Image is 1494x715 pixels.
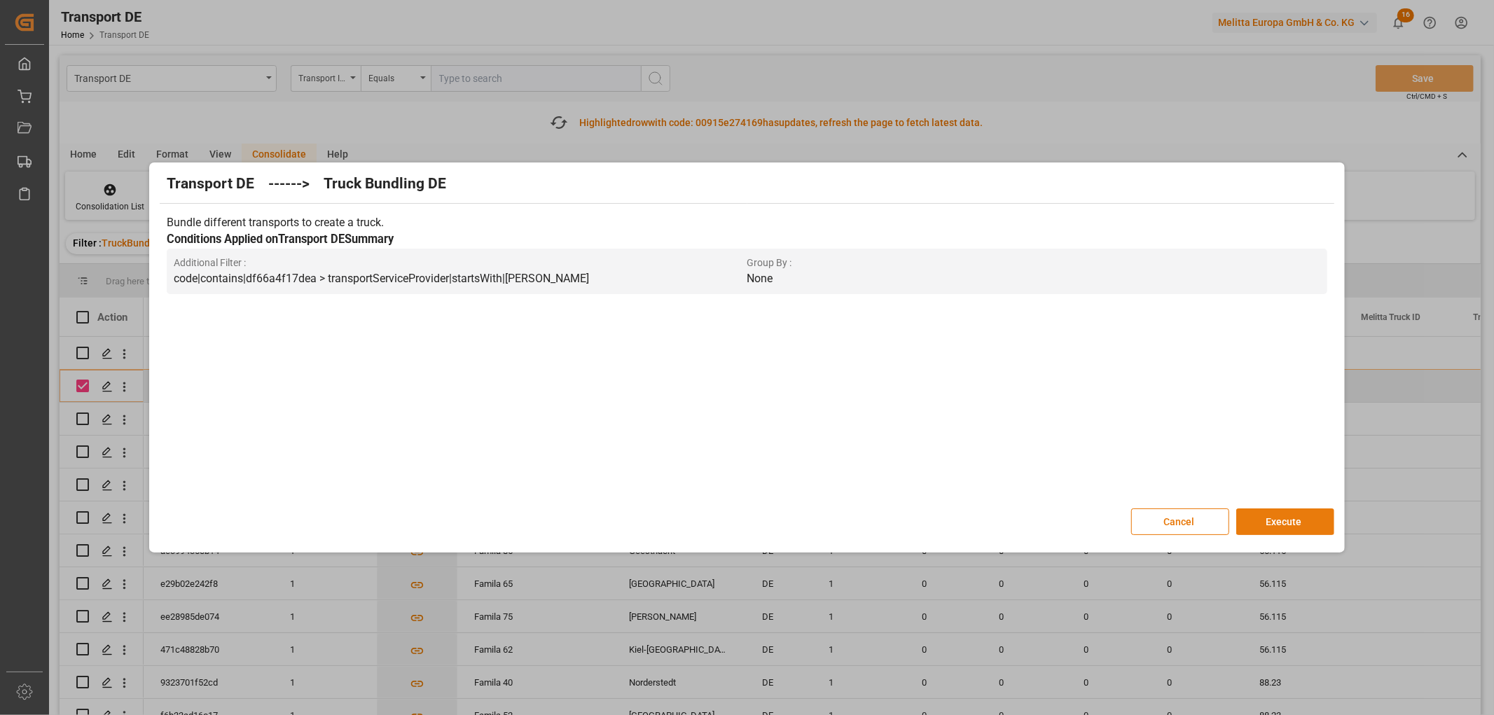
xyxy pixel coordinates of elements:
span: Group By : [747,256,1320,270]
h3: Conditions Applied on Transport DE Summary [167,231,1327,249]
h2: Truck Bundling DE [324,173,446,195]
h2: Transport DE [167,173,254,195]
p: None [747,270,1320,287]
span: Additional Filter : [174,256,747,270]
button: Cancel [1131,508,1229,535]
button: Execute [1236,508,1334,535]
h2: ------> [268,173,310,195]
p: Bundle different transports to create a truck. [167,214,1327,231]
p: code|contains|df66a4f17dea > transportServiceProvider|startsWith|[PERSON_NAME] [174,270,747,287]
